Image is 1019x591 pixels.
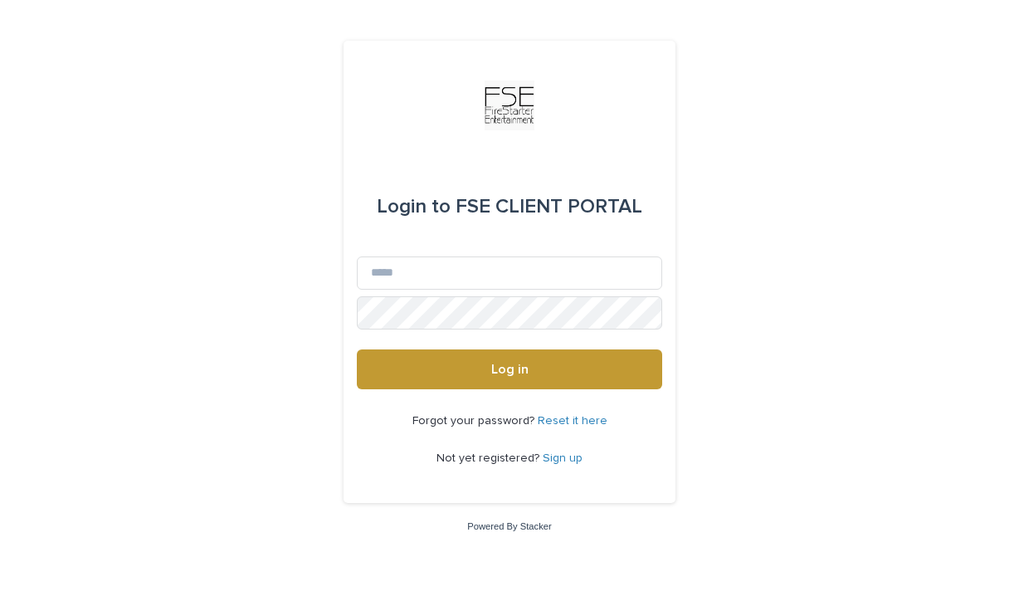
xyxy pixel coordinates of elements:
img: Km9EesSdRbS9ajqhBzyo [485,81,534,130]
span: Forgot your password? [412,415,538,427]
span: Not yet registered? [436,452,543,464]
span: Login to [377,197,451,217]
span: Log in [491,363,529,376]
button: Log in [357,349,662,389]
div: FSE CLIENT PORTAL [377,183,642,230]
a: Powered By Stacker [467,521,551,531]
a: Sign up [543,452,583,464]
a: Reset it here [538,415,607,427]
